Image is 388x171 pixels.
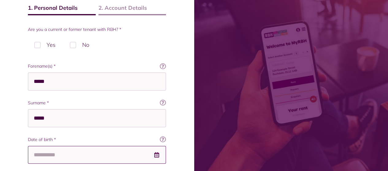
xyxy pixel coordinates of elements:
label: Surname * [28,100,166,106]
span: 1. Personal Details [28,4,96,15]
label: Forename(s) * [28,63,166,69]
span: 2. Account Details [98,4,166,15]
label: Are you a current or former tenant with RBH? * [28,26,166,33]
label: Yes [28,36,62,54]
label: No [63,36,96,54]
label: Date of birth * [28,136,166,143]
